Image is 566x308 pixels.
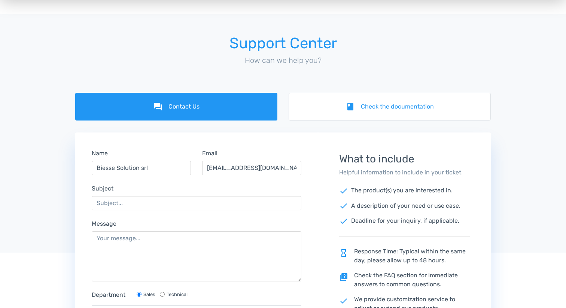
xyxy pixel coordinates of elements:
label: Sales [143,291,155,298]
i: forum [153,102,162,111]
span: hourglass_empty [339,248,348,257]
input: Email... [202,161,301,175]
span: check [339,296,348,305]
p: Helpful information to include in your ticket. [339,168,470,177]
label: Technical [167,291,188,298]
input: Subject... [92,196,301,210]
p: Check the FAQ section for immediate answers to common questions. [339,271,470,289]
label: Email [202,149,217,158]
p: How can we help you? [75,55,491,66]
span: check [339,217,348,226]
p: Deadline for your inquiry, if applicable. [339,216,470,226]
h1: Support Center [75,35,491,52]
input: Name... [92,161,191,175]
p: The product(s) you are interested in. [339,186,470,195]
label: Subject [92,184,113,193]
p: Response Time: Typical within the same day, please allow up to 48 hours. [339,247,470,265]
span: check [339,201,348,210]
label: Name [92,149,108,158]
label: Message [92,219,116,228]
span: check [339,186,348,195]
a: forumContact Us [75,93,277,121]
h3: What to include [339,153,470,165]
label: Department [92,290,129,299]
i: book [346,102,355,111]
a: bookCheck the documentation [289,93,491,121]
p: A description of your need or use case. [339,201,470,211]
span: quiz [339,272,348,281]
